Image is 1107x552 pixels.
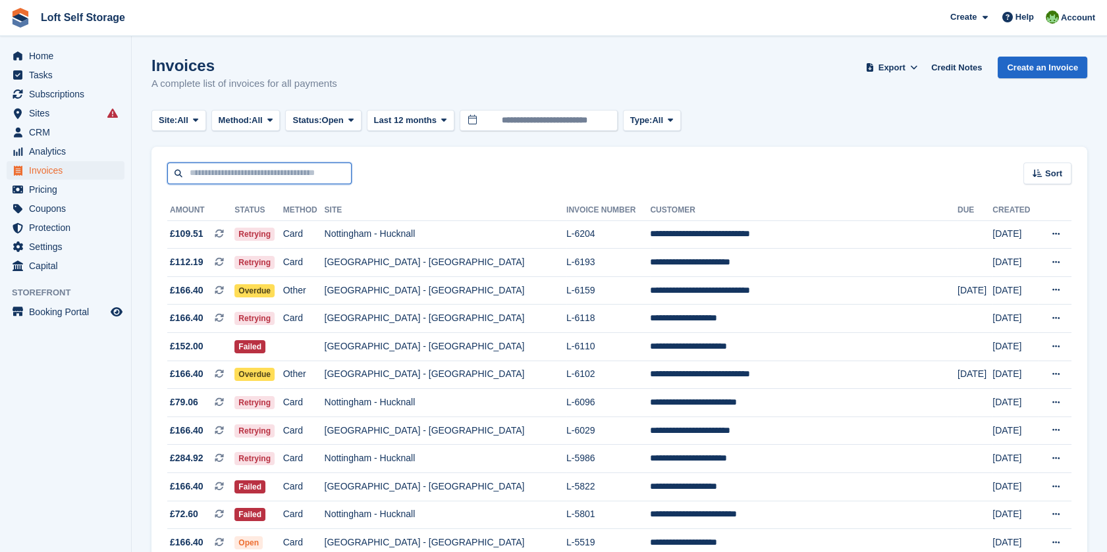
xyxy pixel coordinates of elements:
[325,416,566,445] td: [GEOGRAPHIC_DATA] - [GEOGRAPHIC_DATA]
[7,199,124,218] a: menu
[36,7,130,28] a: Loft Self Storage
[7,303,124,321] a: menu
[29,104,108,122] span: Sites
[170,339,203,353] span: £152.00
[7,85,124,103] a: menu
[7,142,124,161] a: menu
[283,305,325,333] td: Card
[652,114,663,127] span: All
[283,473,325,501] td: Card
[29,161,108,180] span: Invoices
[252,114,263,127] span: All
[7,66,124,84] a: menu
[992,416,1038,445] td: [DATE]
[177,114,188,127] span: All
[234,452,275,465] span: Retrying
[950,11,977,24] span: Create
[325,249,566,277] td: [GEOGRAPHIC_DATA] - [GEOGRAPHIC_DATA]
[325,389,566,417] td: Nottingham - Hucknall
[283,220,325,249] td: Card
[283,361,325,389] td: Other
[283,501,325,529] td: Card
[29,47,108,65] span: Home
[151,57,337,74] h1: Invoices
[7,180,124,199] a: menu
[234,424,275,438] span: Retrying
[325,333,566,361] td: [GEOGRAPHIC_DATA] - [GEOGRAPHIC_DATA]
[29,257,108,275] span: Capital
[7,238,124,256] a: menu
[12,286,131,299] span: Storefront
[998,57,1087,78] a: Create an Invoice
[170,227,203,241] span: £109.51
[7,104,124,122] a: menu
[170,255,203,269] span: £112.19
[325,473,566,501] td: [GEOGRAPHIC_DATA] - [GEOGRAPHIC_DATA]
[170,367,203,381] span: £166.40
[7,257,124,275] a: menu
[234,536,263,549] span: Open
[1061,11,1095,24] span: Account
[234,340,265,353] span: Failed
[566,501,650,529] td: L-5801
[650,200,958,221] th: Customer
[992,445,1038,473] td: [DATE]
[325,200,566,221] th: Site
[170,451,203,465] span: £284.92
[325,361,566,389] td: [GEOGRAPHIC_DATA] - [GEOGRAPHIC_DATA]
[283,445,325,473] td: Card
[566,361,650,389] td: L-6102
[29,238,108,256] span: Settings
[234,396,275,409] span: Retrying
[283,389,325,417] td: Card
[1045,167,1062,180] span: Sort
[234,200,283,221] th: Status
[623,110,681,132] button: Type: All
[958,361,992,389] td: [DATE]
[374,114,437,127] span: Last 12 months
[283,249,325,277] td: Card
[234,312,275,325] span: Retrying
[926,57,987,78] a: Credit Notes
[11,8,30,28] img: stora-icon-8386f47178a22dfd0bd8f6a31ec36ba5ce8667c1dd55bd0f319d3a0aa187defe.svg
[367,110,454,132] button: Last 12 months
[283,276,325,305] td: Other
[29,85,108,103] span: Subscriptions
[151,76,337,91] p: A complete list of invoices for all payments
[566,333,650,361] td: L-6110
[170,424,203,438] span: £166.40
[29,123,108,141] span: CRM
[167,200,234,221] th: Amount
[566,389,650,417] td: L-6096
[566,200,650,221] th: Invoice Number
[992,249,1038,277] td: [DATE]
[170,284,203,297] span: £166.40
[566,445,650,473] td: L-5986
[863,57,921,78] button: Export
[29,142,108,161] span: Analytics
[992,333,1038,361] td: [DATE]
[958,276,992,305] td: [DATE]
[992,276,1038,305] td: [DATE]
[283,416,325,445] td: Card
[322,114,344,127] span: Open
[566,249,650,277] td: L-6193
[29,303,108,321] span: Booking Portal
[7,123,124,141] a: menu
[29,218,108,237] span: Protection
[7,47,124,65] a: menu
[566,416,650,445] td: L-6029
[29,180,108,199] span: Pricing
[992,473,1038,501] td: [DATE]
[630,114,653,127] span: Type:
[325,220,566,249] td: Nottingham - Hucknall
[1015,11,1034,24] span: Help
[7,161,124,180] a: menu
[325,445,566,473] td: Nottingham - Hucknall
[292,114,321,127] span: Status:
[992,389,1038,417] td: [DATE]
[170,480,203,493] span: £166.40
[566,276,650,305] td: L-6159
[285,110,361,132] button: Status: Open
[219,114,252,127] span: Method:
